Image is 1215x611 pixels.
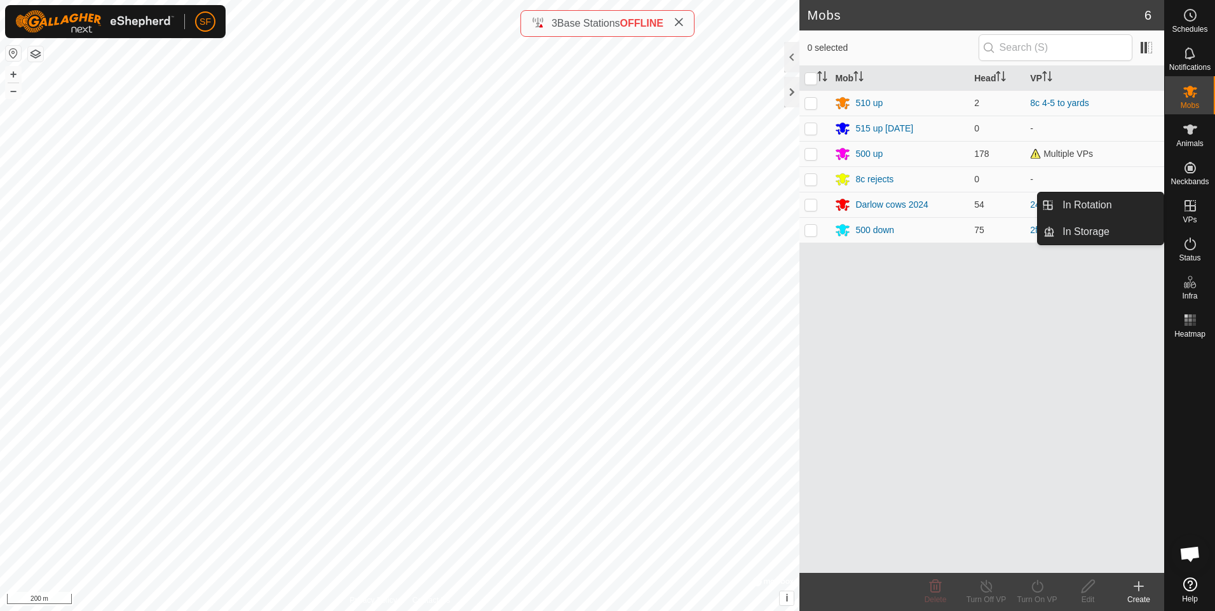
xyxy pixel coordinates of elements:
div: 500 up [855,147,883,161]
p-sorticon: Activate to sort [817,73,827,83]
span: SF [200,15,211,29]
td: - [1025,116,1164,141]
span: Animals [1176,140,1204,147]
span: 0 [974,123,979,133]
a: Help [1165,572,1215,608]
div: 8c rejects [855,173,893,186]
th: Mob [830,66,969,91]
a: Contact Us [412,594,450,606]
span: Infra [1182,292,1197,300]
span: 3 [552,18,557,29]
div: Open chat [1171,535,1209,573]
a: In Storage [1055,219,1164,245]
span: Heatmap [1174,330,1205,338]
a: 8c 4-5 to yards [1030,98,1089,108]
button: Map Layers [28,46,43,62]
div: Turn Off VP [961,594,1012,605]
td: - [1025,166,1164,192]
th: VP [1025,66,1164,91]
span: Schedules [1172,25,1207,33]
span: 0 selected [807,41,978,55]
span: 0 [974,174,979,184]
button: – [6,83,21,98]
p-sorticon: Activate to sort [853,73,864,83]
th: Head [969,66,1025,91]
button: i [780,591,794,605]
span: 54 [974,199,984,210]
a: 2fwest [1030,225,1055,235]
span: Multiple VPs [1030,149,1093,159]
span: i [785,593,788,603]
div: Darlow cows 2024 [855,198,928,211]
span: OFFLINE [620,18,663,29]
div: Edit [1062,594,1113,605]
span: Delete [925,595,947,604]
div: Turn On VP [1012,594,1062,605]
input: Search (S) [979,34,1132,61]
span: Base Stations [557,18,620,29]
h2: Mobs [807,8,1144,23]
a: Privacy Policy [350,594,397,606]
img: Gallagher Logo [15,10,174,33]
span: 2 [974,98,979,108]
p-sorticon: Activate to sort [1042,73,1052,83]
button: Reset Map [6,46,21,61]
button: + [6,67,21,82]
span: Status [1179,254,1200,262]
span: 75 [974,225,984,235]
a: In Rotation [1055,192,1164,218]
span: Neckbands [1171,178,1209,185]
span: VPs [1183,216,1197,224]
div: 500 down [855,224,894,237]
span: In Rotation [1062,198,1111,213]
li: In Rotation [1038,192,1164,218]
div: Create [1113,594,1164,605]
a: 246E-V3 [1030,199,1064,210]
span: Notifications [1169,64,1211,71]
div: 515 up [DATE] [855,122,913,135]
p-sorticon: Activate to sort [996,73,1006,83]
span: In Storage [1062,224,1110,239]
span: 6 [1144,6,1151,25]
span: Help [1182,595,1198,603]
li: In Storage [1038,219,1164,245]
span: 178 [974,149,989,159]
span: Mobs [1181,102,1199,109]
div: 510 up [855,97,883,110]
